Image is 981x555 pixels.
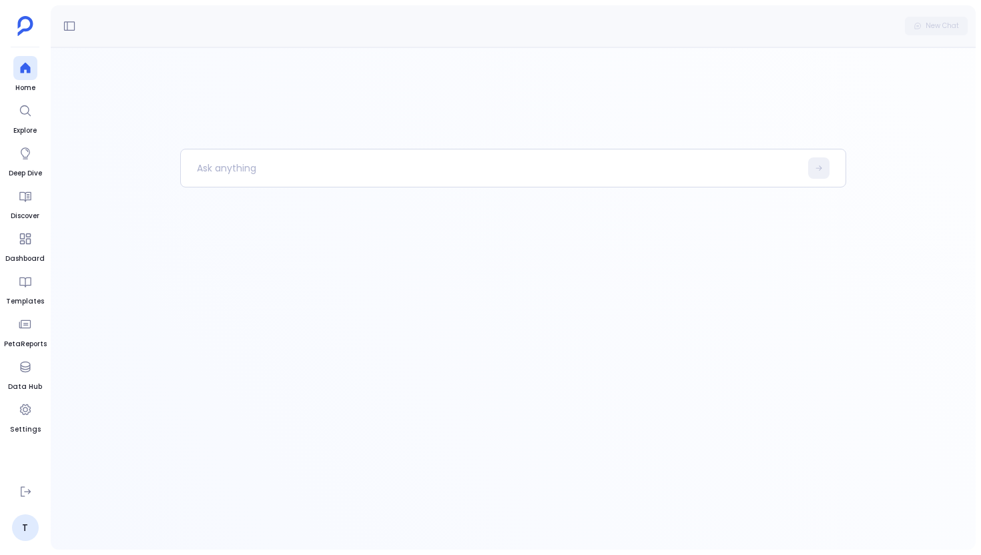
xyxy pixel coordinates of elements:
[9,141,42,179] a: Deep Dive
[12,514,39,541] a: T
[5,227,45,264] a: Dashboard
[11,184,39,221] a: Discover
[13,99,37,136] a: Explore
[17,16,33,36] img: petavue logo
[10,398,41,435] a: Settings
[5,253,45,264] span: Dashboard
[8,355,42,392] a: Data Hub
[9,168,42,179] span: Deep Dive
[4,312,47,350] a: PetaReports
[13,56,37,93] a: Home
[6,296,44,307] span: Templates
[11,211,39,221] span: Discover
[10,424,41,435] span: Settings
[13,125,37,136] span: Explore
[13,83,37,93] span: Home
[8,382,42,392] span: Data Hub
[4,339,47,350] span: PetaReports
[6,269,44,307] a: Templates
